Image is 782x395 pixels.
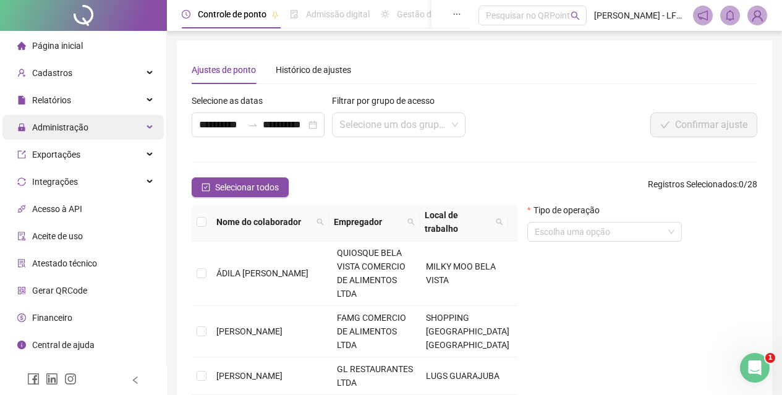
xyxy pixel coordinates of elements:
[216,215,312,229] span: Nome do colaborador
[216,371,283,381] span: [PERSON_NAME]
[248,120,258,130] span: swap-right
[17,286,26,295] span: qrcode
[527,203,607,217] label: Tipo de operação
[337,248,406,299] span: QUIOSQUE BELA VISTA COMERCIO DE ALIMENTOS LTDA
[17,259,26,268] span: solution
[314,213,326,231] span: search
[64,373,77,385] span: instagram
[192,63,256,77] div: Ajustes de ponto
[426,313,509,350] span: SHOPPING [GEOGRAPHIC_DATA] [GEOGRAPHIC_DATA]
[740,353,770,383] iframe: Intercom live chat
[650,113,757,137] button: Confirmar ajuste
[17,150,26,159] span: export
[131,376,140,384] span: left
[32,231,83,241] span: Aceite de uso
[290,10,299,19] span: file-done
[381,10,389,19] span: sun
[17,177,26,186] span: sync
[493,206,506,238] span: search
[32,313,72,323] span: Financeiro
[17,341,26,349] span: info-circle
[182,10,190,19] span: clock-circle
[32,258,97,268] span: Atestado técnico
[334,215,402,229] span: Empregador
[306,9,370,19] span: Admissão digital
[198,9,266,19] span: Controle de ponto
[17,41,26,50] span: home
[17,96,26,104] span: file
[571,11,580,20] span: search
[192,177,289,197] button: Selecionar todos
[337,313,406,350] span: FAMG COMERCIO DE ALIMENTOS LTDA
[425,208,491,236] span: Local de trabalho
[17,69,26,77] span: user-add
[397,9,459,19] span: Gestão de férias
[17,313,26,322] span: dollar
[192,94,271,108] label: Selecione as datas
[725,10,736,21] span: bell
[46,373,58,385] span: linkedin
[17,205,26,213] span: api
[697,10,708,21] span: notification
[276,63,351,77] div: Histórico de ajustes
[426,371,499,381] span: LUGS GUARAJUBA
[426,261,496,285] span: MILKY MOO BELA VISTA
[594,9,686,22] span: [PERSON_NAME] - LFDPF RESTAURANTES LTDA
[32,95,71,105] span: Relatórios
[216,326,283,336] span: [PERSON_NAME]
[32,150,80,159] span: Exportações
[337,364,413,388] span: GL RESTAURANTES LTDA
[332,94,443,108] label: Filtrar por grupo de acesso
[32,286,87,295] span: Gerar QRCode
[17,123,26,132] span: lock
[32,68,72,78] span: Cadastros
[216,268,308,278] span: ÁDILA [PERSON_NAME]
[496,218,503,226] span: search
[32,41,83,51] span: Página inicial
[32,204,82,214] span: Acesso à API
[32,122,88,132] span: Administração
[648,179,737,189] span: Registros Selecionados
[748,6,767,25] img: 91241
[32,340,95,350] span: Central de ajuda
[27,373,40,385] span: facebook
[317,218,324,226] span: search
[17,232,26,240] span: audit
[32,177,78,187] span: Integrações
[215,181,279,194] span: Selecionar todos
[248,120,258,130] span: to
[202,183,210,192] span: check-square
[405,213,417,231] span: search
[648,177,757,197] span: : 0 / 28
[453,10,461,19] span: ellipsis
[271,11,279,19] span: pushpin
[407,218,415,226] span: search
[765,353,775,363] span: 1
